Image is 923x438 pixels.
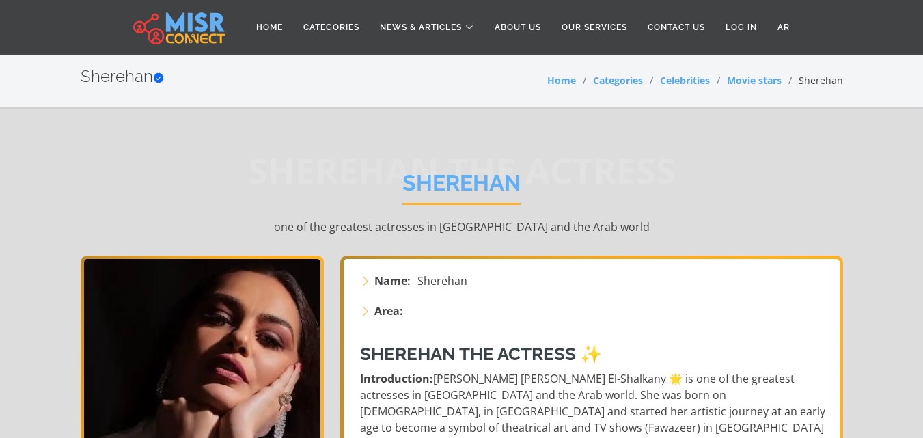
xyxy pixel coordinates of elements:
h2: Sherehan [81,67,164,87]
a: Home [246,14,293,40]
span: Sherehan [417,273,467,289]
a: Movie stars [727,74,782,87]
a: News & Articles [370,14,484,40]
h1: Sherehan [402,170,521,205]
span: News & Articles [380,21,462,33]
a: Log in [715,14,767,40]
a: Categories [293,14,370,40]
a: Home [547,74,576,87]
p: one of the greatest actresses in [GEOGRAPHIC_DATA] and the Arab world [81,219,843,235]
svg: Verified account [153,72,164,83]
img: main.misr_connect [133,10,225,44]
a: About Us [484,14,551,40]
a: Our Services [551,14,637,40]
a: Categories [593,74,643,87]
strong: Name: [374,273,411,289]
a: Celebrities [660,74,710,87]
strong: Introduction: [360,371,433,386]
a: Contact Us [637,14,715,40]
strong: Sherehan the Actress ✨ [360,344,602,364]
strong: Area: [374,303,403,319]
a: AR [767,14,800,40]
li: Sherehan [782,73,843,87]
